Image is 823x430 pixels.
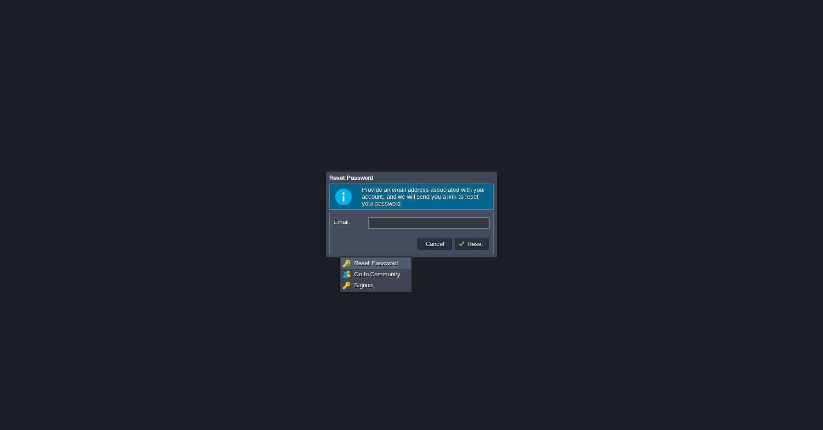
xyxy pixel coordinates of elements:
[458,240,486,248] button: Reset
[354,282,372,289] span: Signup
[342,258,410,268] a: Reset Password
[354,271,400,278] span: Go to Community
[423,240,447,248] button: Cancel
[354,260,398,267] span: Reset Password
[333,217,367,227] label: Email:
[342,269,410,279] a: Go to Community
[329,174,373,181] span: Reset Password
[329,184,494,210] div: Provide an email address associated with your account, and we will send you a link to reset your ...
[342,280,410,290] a: Signup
